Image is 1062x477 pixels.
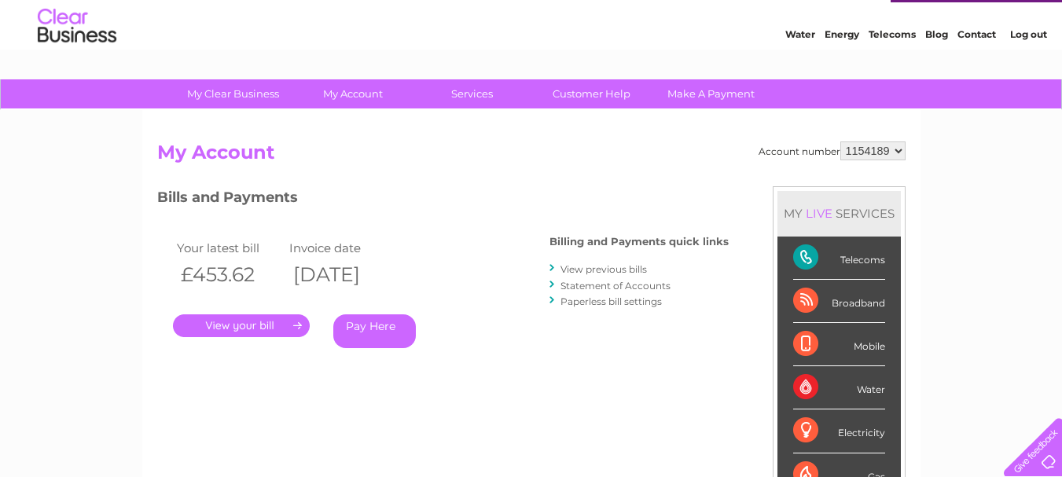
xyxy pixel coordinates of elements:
[766,8,874,28] a: 0333 014 3131
[157,141,906,171] h2: My Account
[560,263,647,275] a: View previous bills
[1010,67,1047,79] a: Log out
[168,79,298,108] a: My Clear Business
[285,259,399,291] th: [DATE]
[793,323,885,366] div: Mobile
[793,409,885,453] div: Electricity
[527,79,656,108] a: Customer Help
[803,206,836,221] div: LIVE
[869,67,916,79] a: Telecoms
[793,237,885,280] div: Telecoms
[173,237,286,259] td: Your latest bill
[646,79,776,108] a: Make A Payment
[759,141,906,160] div: Account number
[333,314,416,348] a: Pay Here
[160,9,903,76] div: Clear Business is a trading name of Verastar Limited (registered in [GEOGRAPHIC_DATA] No. 3667643...
[793,280,885,323] div: Broadband
[560,280,671,292] a: Statement of Accounts
[288,79,417,108] a: My Account
[549,236,729,248] h4: Billing and Payments quick links
[407,79,537,108] a: Services
[285,237,399,259] td: Invoice date
[777,191,901,236] div: MY SERVICES
[825,67,859,79] a: Energy
[173,259,286,291] th: £453.62
[560,295,662,307] a: Paperless bill settings
[157,186,729,214] h3: Bills and Payments
[37,41,117,89] img: logo.png
[793,366,885,409] div: Water
[173,314,310,337] a: .
[785,67,815,79] a: Water
[925,67,948,79] a: Blog
[957,67,996,79] a: Contact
